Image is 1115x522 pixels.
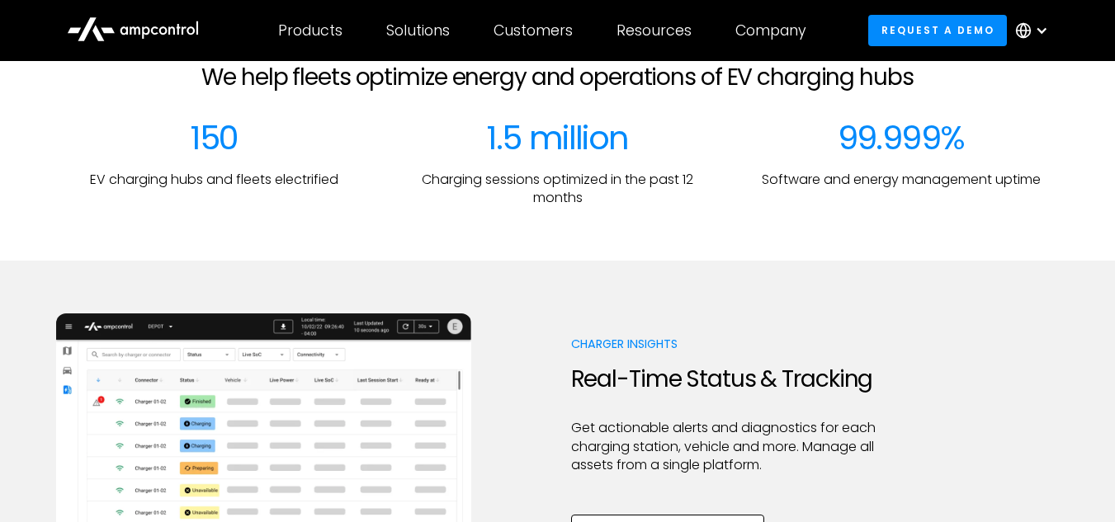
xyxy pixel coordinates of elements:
[868,15,1007,45] a: Request a demo
[278,21,343,40] div: Products
[201,63,913,92] h2: We help fleets optimize energy and operations of EV charging hubs
[494,21,573,40] div: Customers
[571,336,889,352] p: Charger Insights
[486,118,628,158] div: 1.5 million
[90,171,338,189] p: EV charging hubs and fleets electrified
[190,118,238,158] div: 150
[399,171,716,208] p: Charging sessions optimized in the past 12 months
[762,171,1041,189] p: Software and energy management uptime
[571,419,889,474] p: Get actionable alerts and diagnostics for each charging station, vehicle and more. Manage all ass...
[386,21,450,40] div: Solutions
[571,365,889,393] h2: Real-Time Status & Tracking
[838,118,965,158] div: 99.999%
[617,21,692,40] div: Resources
[735,21,806,40] div: Company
